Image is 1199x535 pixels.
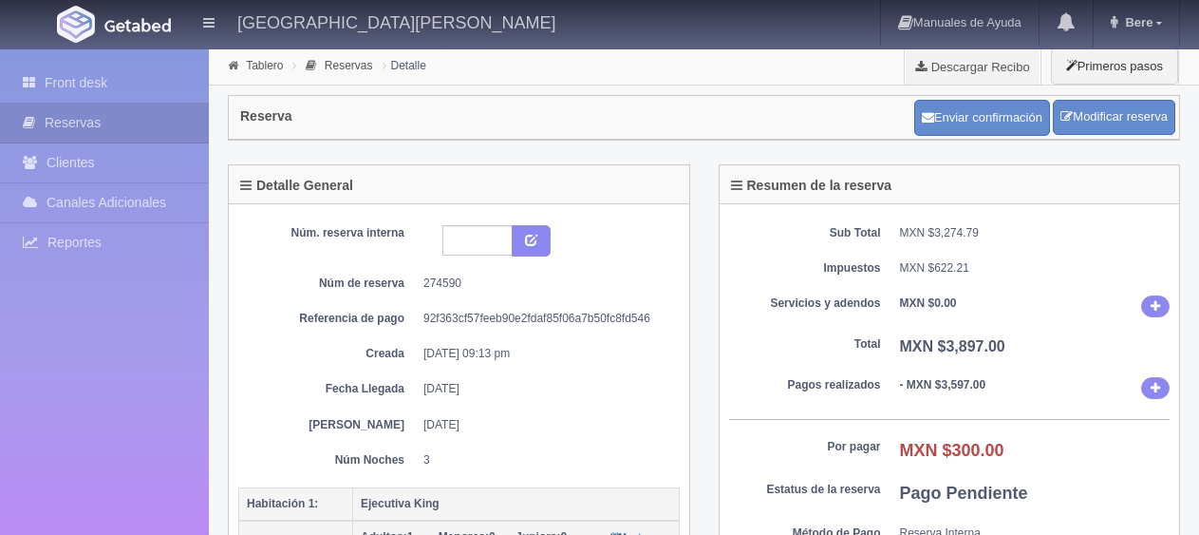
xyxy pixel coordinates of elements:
[905,48,1040,86] a: Descargar Recibo
[325,59,373,72] a: Reservas
[729,260,881,277] dt: Impuestos
[729,225,881,241] dt: Sub Total
[729,296,881,312] dt: Servicios y adendos
[104,18,171,32] img: Getabed
[1053,100,1175,135] a: Modificar reserva
[729,377,881,393] dt: Pagos realizados
[729,439,881,455] dt: Por pagar
[57,6,95,43] img: Getabed
[900,296,957,310] b: MXN $0.00
[914,100,1050,136] button: Enviar confirmación
[423,452,665,468] dd: 3
[423,311,665,327] dd: 92f363cf57feeb90e2fdaf85f06a7b50fc8fd546
[900,378,986,392] b: - MXN $3,597.00
[731,179,892,193] h4: Resumen de la reserva
[900,260,1171,277] dd: MXN $622.21
[729,482,881,498] dt: Estatus de la reserva
[900,338,1005,354] b: MXN $3,897.00
[253,276,404,292] dt: Núm de reserva
[423,417,665,433] dd: [DATE]
[253,417,404,433] dt: [PERSON_NAME]
[353,487,680,521] th: Ejecutiva King
[240,109,292,124] h4: Reserva
[1051,48,1178,85] button: Primeros pasos
[900,441,1004,460] b: MXN $300.00
[240,179,353,193] h4: Detalle General
[729,336,881,353] dt: Total
[900,225,1171,241] dd: MXN $3,274.79
[423,381,665,397] dd: [DATE]
[247,497,318,510] b: Habitación 1:
[253,311,404,327] dt: Referencia de pago
[900,484,1028,503] b: Pago Pendiente
[253,346,404,362] dt: Creada
[237,10,555,33] h4: [GEOGRAPHIC_DATA][PERSON_NAME]
[1120,15,1152,29] span: Bere
[423,346,665,362] dd: [DATE] 09:13 pm
[253,452,404,468] dt: Núm Noches
[423,276,665,292] dd: 274590
[253,381,404,397] dt: Fecha Llegada
[378,56,431,74] li: Detalle
[253,225,404,241] dt: Núm. reserva interna
[246,59,283,72] a: Tablero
